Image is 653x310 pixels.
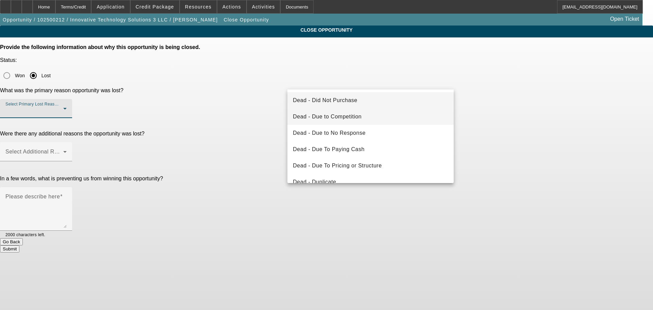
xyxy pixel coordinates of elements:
span: Dead - Due To Paying Cash [293,145,365,153]
span: Dead - Due to No Response [293,129,366,137]
span: Dead - Duplicate [293,178,336,186]
span: Dead - Due To Pricing or Structure [293,162,382,170]
span: Dead - Due to Competition [293,113,362,121]
span: Dead - Did Not Purchase [293,96,357,104]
